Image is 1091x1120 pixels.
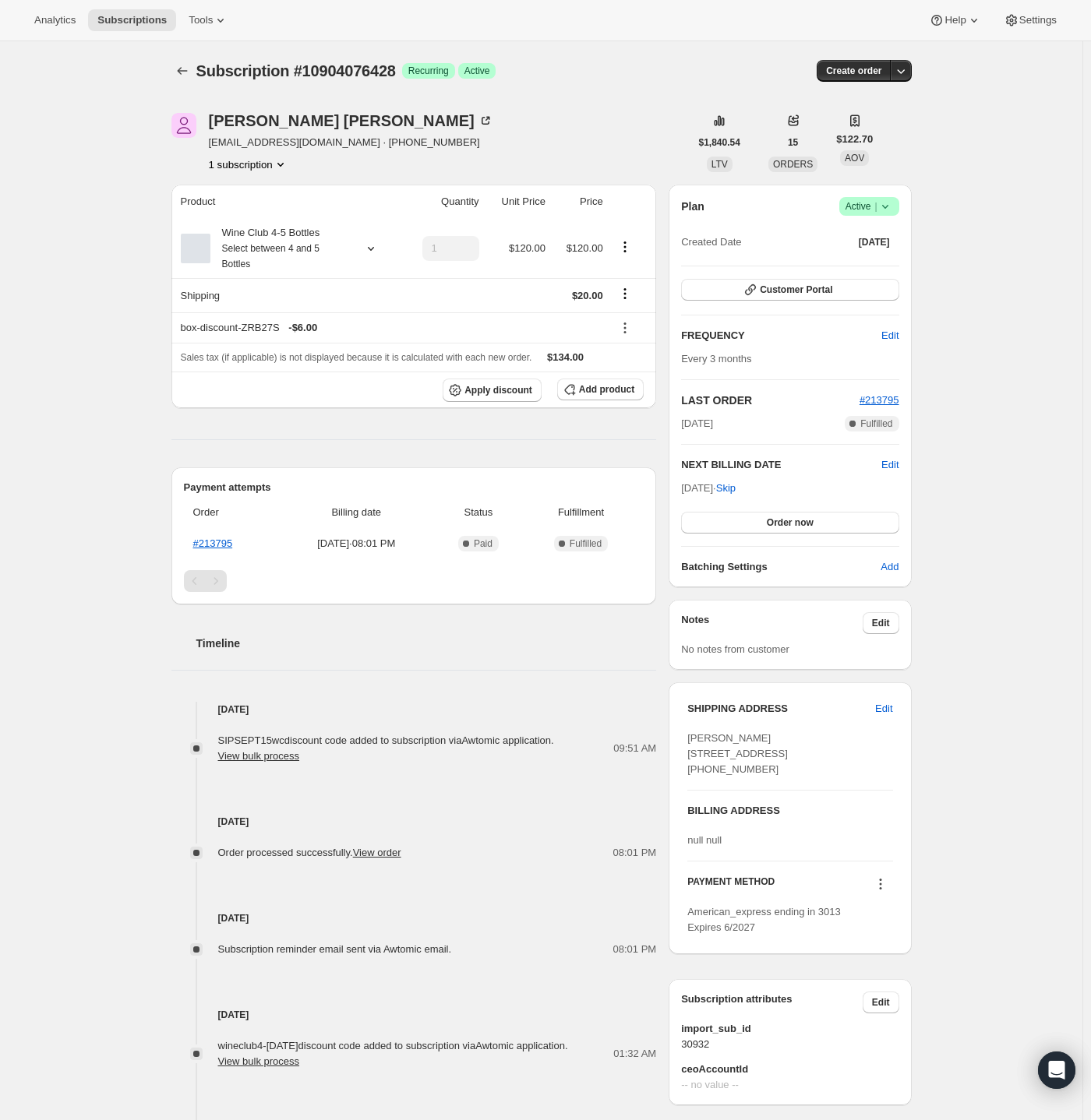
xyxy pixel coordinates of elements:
span: 08:01 PM [613,845,657,861]
th: Price [550,185,608,219]
span: No notes from customer [681,643,789,655]
span: $122.70 [836,132,873,147]
button: Edit [872,323,908,348]
h4: [DATE] [171,1007,657,1023]
span: Add product [579,383,634,396]
span: SIPSEPT15wc discount code added to subscription via Awtomic application . [218,734,554,762]
span: wineclub4-[DATE] discount code added to subscription via Awtomic application . [218,1040,568,1067]
button: Edit [866,696,902,721]
span: $134.00 [547,351,584,363]
span: Skip [716,481,736,496]
button: Subscriptions [171,60,193,82]
span: 30932 [681,1037,899,1052]
span: Edit [872,617,890,629]
a: #213795 [860,394,899,406]
button: [DATE] [849,231,899,253]
span: Recurring [408,65,449,77]
a: View order [353,847,401,858]
h2: Timeline [196,636,657,651]
span: [DATE] [681,416,713,431]
span: Fulfillment [528,505,634,520]
button: Edit [881,457,899,473]
span: -- no value -- [681,1077,899,1093]
h2: Plan [681,199,704,214]
h2: Payment attempts [184,480,644,495]
th: Product [171,185,401,219]
span: [DATE] [859,236,890,248]
span: Create order [826,65,881,77]
th: Unit Price [484,185,550,219]
div: box-discount-ZRB27S [181,320,603,336]
button: View bulk process [218,750,300,762]
nav: Pagination [184,570,644,592]
div: Open Intercom Messenger [1038,1051,1075,1089]
button: Order now [681,512,899,534]
h3: Notes [681,612,863,634]
span: Every 3 months [681,353,751,365]
span: ceoAccountId [681,1062,899,1077]
button: Subscriptions [88,9,176,31]
span: ORDERS [773,159,813,170]
button: View bulk process [218,1055,300,1067]
span: Apply discount [464,384,532,396]
small: Select between 4 and 5 Bottles [222,243,320,269]
button: Analytics [25,9,85,31]
th: Quantity [401,185,483,219]
button: 15 [779,132,807,153]
button: Skip [707,476,745,501]
span: Add [881,559,899,575]
button: Shipping actions [613,285,637,302]
span: American_express ending in 3013 Expires 6/2027 [687,906,841,933]
span: Customer Portal [760,284,832,296]
span: null null [687,834,722,846]
span: Fulfilled [570,537,602,550]
button: $1,840.54 [690,132,750,153]
span: 08:01 PM [613,942,657,957]
h3: SHIPPING ADDRESS [687,701,875,717]
span: $120.00 [509,242,545,254]
button: Edit [863,991,899,1013]
button: Product actions [613,238,637,255]
button: Add product [557,379,644,400]
span: [DATE] · [681,482,736,494]
span: Help [944,14,966,26]
button: Create order [817,60,891,82]
span: Active [464,65,490,77]
span: Edit [872,996,890,1009]
span: Created Date [681,234,741,250]
span: Analytics [34,14,76,26]
h2: LAST ORDER [681,393,860,408]
span: [EMAIL_ADDRESS][DOMAIN_NAME] · [PHONE_NUMBER] [209,135,493,150]
div: [PERSON_NAME] [PERSON_NAME] [209,113,493,129]
span: Fulfilled [860,417,892,430]
button: Add [871,555,908,579]
button: Edit [863,612,899,634]
span: [PERSON_NAME] [STREET_ADDRESS] [PHONE_NUMBER] [687,732,788,775]
span: AOV [845,153,864,164]
h4: [DATE] [171,814,657,829]
th: Order [184,495,279,530]
span: Subscriptions [97,14,167,26]
h4: [DATE] [171,702,657,717]
span: Order processed successfully. [218,847,401,858]
span: import_sub_id [681,1021,899,1037]
span: Tools [189,14,213,26]
span: Kristin Taylor [171,113,196,138]
h3: Subscription attributes [681,991,863,1013]
button: Tools [179,9,238,31]
span: Settings [1019,14,1057,26]
a: #213795 [193,537,233,549]
span: $120.00 [567,242,603,254]
h3: BILLING ADDRESS [687,803,892,819]
span: 09:51 AM [613,741,656,756]
span: $20.00 [572,290,603,301]
span: Status [439,505,518,520]
span: Edit [875,701,892,717]
span: Billing date [284,505,430,520]
span: Subscription reminder email sent via Awtomic email. [218,943,452,955]
button: Product actions [209,157,288,172]
span: Active [846,199,893,214]
span: Sales tax (if applicable) is not displayed because it is calculated with each new order. [181,352,532,363]
span: Subscription #10904076428 [196,62,396,79]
